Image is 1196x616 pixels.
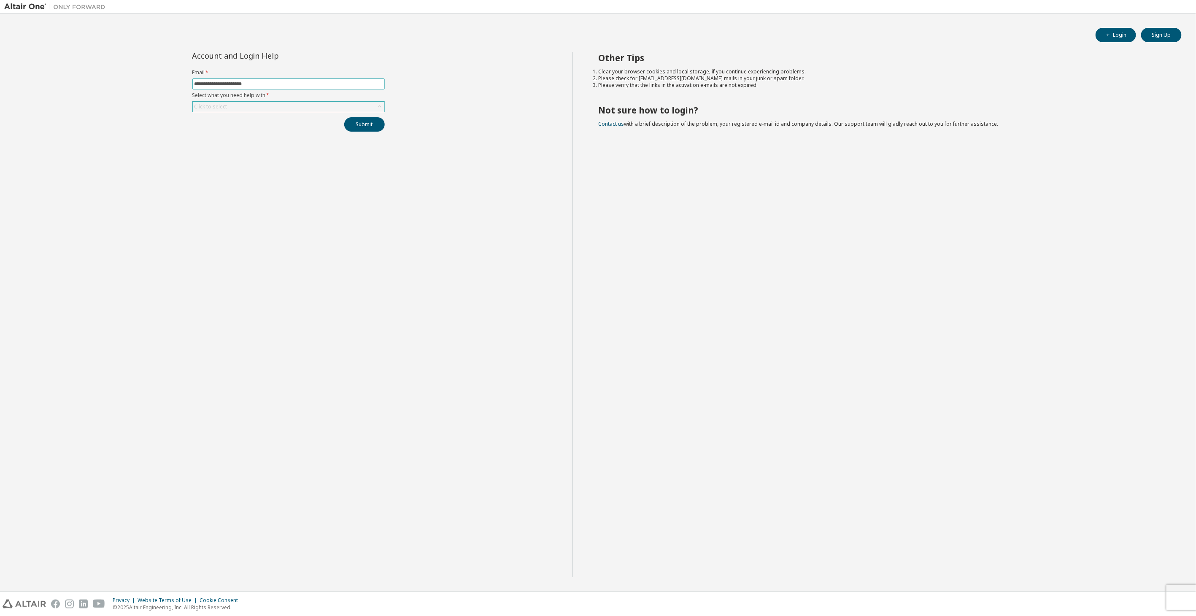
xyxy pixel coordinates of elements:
[192,69,385,76] label: Email
[138,597,200,604] div: Website Terms of Use
[93,600,105,608] img: youtube.svg
[1096,28,1136,42] button: Login
[598,120,998,127] span: with a brief description of the problem, your registered e-mail id and company details. Our suppo...
[200,597,243,604] div: Cookie Consent
[598,68,1166,75] li: Clear your browser cookies and local storage, if you continue experiencing problems.
[51,600,60,608] img: facebook.svg
[598,105,1166,116] h2: Not sure how to login?
[192,92,385,99] label: Select what you need help with
[4,3,110,11] img: Altair One
[65,600,74,608] img: instagram.svg
[344,117,385,132] button: Submit
[113,604,243,611] p: © 2025 Altair Engineering, Inc. All Rights Reserved.
[79,600,88,608] img: linkedin.svg
[193,102,384,112] div: Click to select
[598,120,624,127] a: Contact us
[113,597,138,604] div: Privacy
[1141,28,1182,42] button: Sign Up
[598,82,1166,89] li: Please verify that the links in the activation e-mails are not expired.
[598,52,1166,63] h2: Other Tips
[3,600,46,608] img: altair_logo.svg
[194,103,227,110] div: Click to select
[598,75,1166,82] li: Please check for [EMAIL_ADDRESS][DOMAIN_NAME] mails in your junk or spam folder.
[192,52,346,59] div: Account and Login Help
